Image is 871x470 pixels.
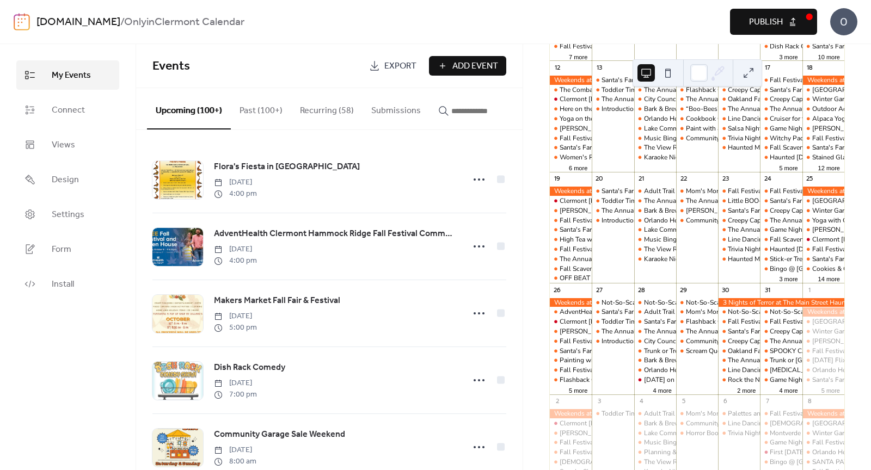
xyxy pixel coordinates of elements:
[560,216,672,225] div: Fall Festival at [GEOGRAPHIC_DATA]
[214,177,257,188] span: [DATE]
[728,245,761,254] div: Trivia Night
[686,95,781,104] div: The Annual Pumpkin Ponderosa
[718,216,760,225] div: Creepy Capy's - Capybara Meet and Greet
[550,225,592,234] div: Santa's Farm: Fall Festival
[760,85,802,95] div: Santa's Farm: Fall Festival
[718,187,760,196] div: Fall Festival at Southern Hill Farms
[214,361,285,375] a: Dish Rack Comedy
[214,294,340,308] a: Makers Market Fall Fair & Festival
[770,85,847,95] div: Santa's Farm: Fall Festival
[749,16,783,29] span: Publish
[728,95,799,104] div: Oakland Farmers Market
[676,298,718,307] div: Not-So-Scary Haunted Maze
[676,216,718,225] div: Community Running Event
[676,134,718,143] div: Community Running Event
[686,216,764,225] div: Community Running Event
[644,124,710,133] div: Lake Community Choir
[553,64,561,72] div: 12
[16,269,119,299] a: Install
[602,298,685,307] div: Not-So-Scary Haunted Maze
[214,160,360,174] a: Flora's Fiesta in [GEOGRAPHIC_DATA]
[550,42,592,51] div: Fall Festival & Corn Maze at Great Scott Farms
[686,187,744,196] div: Mom's Morning Out
[760,42,802,51] div: Dish Rack Comedy
[718,255,760,264] div: Haunted Monster Truck Ride Showcase of Citrus
[550,114,592,123] div: Yoga on the Lawn
[718,85,760,95] div: Creepy Capy's - Capybara Meet and Greet
[16,95,119,125] a: Connect
[686,85,835,95] div: Flashback Cinema: [PERSON_NAME] Corpse Bride
[560,114,612,123] div: Yoga on the Lawn
[802,76,844,85] div: Weekends at the Winery
[550,274,592,283] div: OFF BEAT BINGO
[560,95,663,104] div: Clermont [PERSON_NAME] Market
[802,85,844,95] div: Clermont Park Run
[718,124,760,133] div: Salsa Night
[120,12,124,33] b: /
[760,153,802,162] div: Haunted Halloween Maze
[634,114,676,123] div: Orlando Health: Ready for Breastfeeding
[686,104,806,114] div: “Boo-Bees” Scavenger [PERSON_NAME]
[214,428,345,442] a: Community Garage Sale Weekend
[728,235,832,244] div: Line Dancing @ Showcase of Citrus
[760,216,802,225] div: The Annual Pumpkin Ponderosa
[553,175,561,183] div: 19
[565,52,592,61] button: 7 more
[214,227,457,241] a: AdventHealth Clermont Hammock Ridge Fall Festival Community Event
[429,56,506,76] button: Add Event
[806,286,814,294] div: 1
[760,134,802,143] div: Witchy Paddle 2025
[560,143,636,152] div: Santa's Farm: Fall Festival
[676,124,718,133] div: Paint with a Pint
[36,12,120,33] a: [DOMAIN_NAME]
[718,235,760,244] div: Line Dancing @ Showcase of Citrus
[718,298,844,307] div: 3 Nights of Terror at The Main Street Haunted House
[718,114,760,123] div: Line Dancing @ Showcase of Citrus
[214,361,285,374] span: Dish Rack Comedy
[802,206,844,215] div: Winter Garden Farmer's Market
[775,52,802,61] button: 3 more
[718,225,760,234] div: The Annual Pumpkin Ponderosa
[812,235,862,244] div: Clermont [DATE]
[728,307,811,317] div: Not-So-Scary Haunted Maze
[602,76,678,85] div: Santa's Farm: Fall Festival
[550,235,592,244] div: High Tea with the Kitties
[592,298,634,307] div: Not-So-Scary Haunted Maze
[602,216,667,225] div: Introduction to Improv
[550,206,592,215] div: Amber Brooke Farms Fall Festival
[214,255,257,267] span: 4:00 pm
[728,143,869,152] div: Haunted Monster Truck Ride Showcase of Citrus
[644,85,739,95] div: The Annual Pumpkin Ponderosa
[560,134,672,143] div: Fall Festival at [GEOGRAPHIC_DATA]
[550,95,592,104] div: Clermont Farmer's Market
[775,163,802,172] button: 5 more
[550,216,592,225] div: Fall Festival at Southern Hill Farms
[634,124,676,133] div: Lake Community Choir
[565,385,592,394] button: 5 more
[679,286,688,294] div: 29
[770,124,842,133] div: Game Night at the Tower
[560,153,703,162] div: Women's Pumpkin Spice & Everything Nice Mixer
[802,95,844,104] div: Winter Garden Farmer's Market
[637,286,646,294] div: 28
[592,104,634,114] div: Introduction to Improv
[550,264,592,274] div: Fall Scavenger Hunt Maze & Pumpkin Patch
[637,175,646,183] div: 21
[52,278,74,291] span: Install
[124,12,244,33] b: OnlyinClermont Calendar
[602,95,697,104] div: The Annual Pumpkin Ponderosa
[760,255,802,264] div: Stick-er Treat by Comic Controllers
[214,294,340,307] span: Makers Market Fall Fair & Festival
[560,255,655,264] div: The Annual Pumpkin Ponderosa
[728,196,828,206] div: Little BOO-RRIFIC Explorers Party
[817,385,844,394] button: 5 more
[634,225,676,234] div: Lake Community Choir
[763,175,771,183] div: 24
[802,143,844,152] div: Santa's Farm: Fall Festival
[760,114,802,123] div: Cruiser for the Cause @ Mascotte Civic Center
[649,385,676,394] button: 4 more
[634,255,676,264] div: Karaoke Night
[634,196,676,206] div: The Annual Pumpkin Ponderosa
[718,104,760,114] div: The Annual Pumpkin Ponderosa
[214,160,360,174] span: Flora's Fiesta in [GEOGRAPHIC_DATA]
